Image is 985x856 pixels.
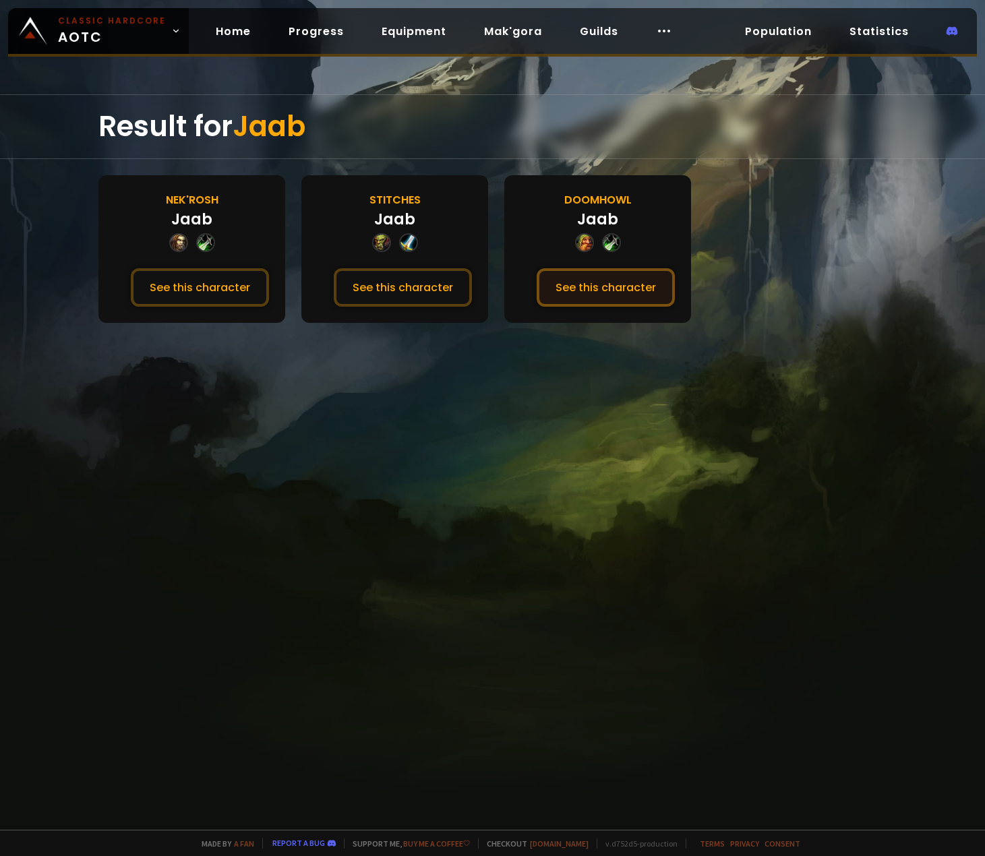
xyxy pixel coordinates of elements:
a: a fan [234,838,254,849]
button: See this character [334,268,472,307]
span: v. d752d5 - production [597,838,678,849]
a: Guilds [569,18,629,45]
div: Doomhowl [564,191,632,208]
a: Consent [765,838,800,849]
span: Checkout [478,838,589,849]
a: Home [205,18,262,45]
span: AOTC [58,15,166,47]
a: Progress [278,18,355,45]
div: Result for [98,95,887,158]
a: [DOMAIN_NAME] [530,838,589,849]
div: Jaab [171,208,212,231]
a: Privacy [730,838,759,849]
a: Terms [700,838,725,849]
a: Equipment [371,18,457,45]
a: Statistics [839,18,920,45]
a: Mak'gora [473,18,553,45]
span: Support me, [344,838,470,849]
a: Classic HardcoreAOTC [8,8,189,54]
button: See this character [131,268,269,307]
div: Stitches [369,191,421,208]
span: Made by [193,838,254,849]
button: See this character [537,268,675,307]
small: Classic Hardcore [58,15,166,27]
a: Report a bug [272,838,325,848]
div: Jaab [374,208,415,231]
div: Nek'Rosh [166,191,218,208]
div: Jaab [577,208,618,231]
span: Jaab [233,106,305,146]
a: Population [734,18,823,45]
a: Buy me a coffee [403,838,470,849]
